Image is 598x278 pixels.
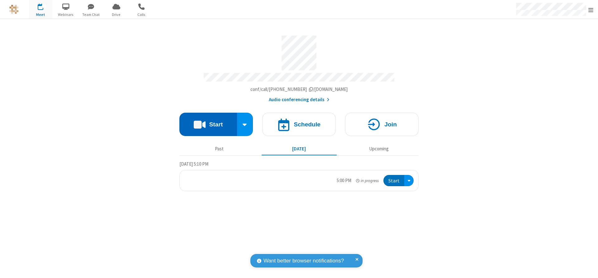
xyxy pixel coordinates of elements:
[179,161,208,167] span: [DATE] 5:10 PM
[130,12,153,17] span: Calls
[582,262,593,274] iframe: Chat
[182,143,257,155] button: Past
[384,121,397,127] h4: Join
[263,257,344,265] span: Want better browser notifications?
[250,86,348,92] span: Copy my meeting room link
[404,175,414,186] div: Open menu
[341,143,416,155] button: Upcoming
[237,113,253,136] div: Start conference options
[209,121,223,127] h4: Start
[54,12,78,17] span: Webinars
[383,175,404,186] button: Start
[42,3,46,8] div: 1
[356,178,379,184] em: in progress
[345,113,419,136] button: Join
[105,12,128,17] span: Drive
[29,12,52,17] span: Meet
[179,31,419,103] section: Account details
[337,177,351,184] div: 5:00 PM
[262,113,336,136] button: Schedule
[262,143,337,155] button: [DATE]
[179,113,237,136] button: Start
[9,5,19,14] img: QA Selenium DO NOT DELETE OR CHANGE
[269,96,330,103] button: Audio conferencing details
[79,12,103,17] span: Team Chat
[250,86,348,93] button: Copy my meeting room linkCopy my meeting room link
[294,121,320,127] h4: Schedule
[179,160,419,191] section: Today's Meetings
